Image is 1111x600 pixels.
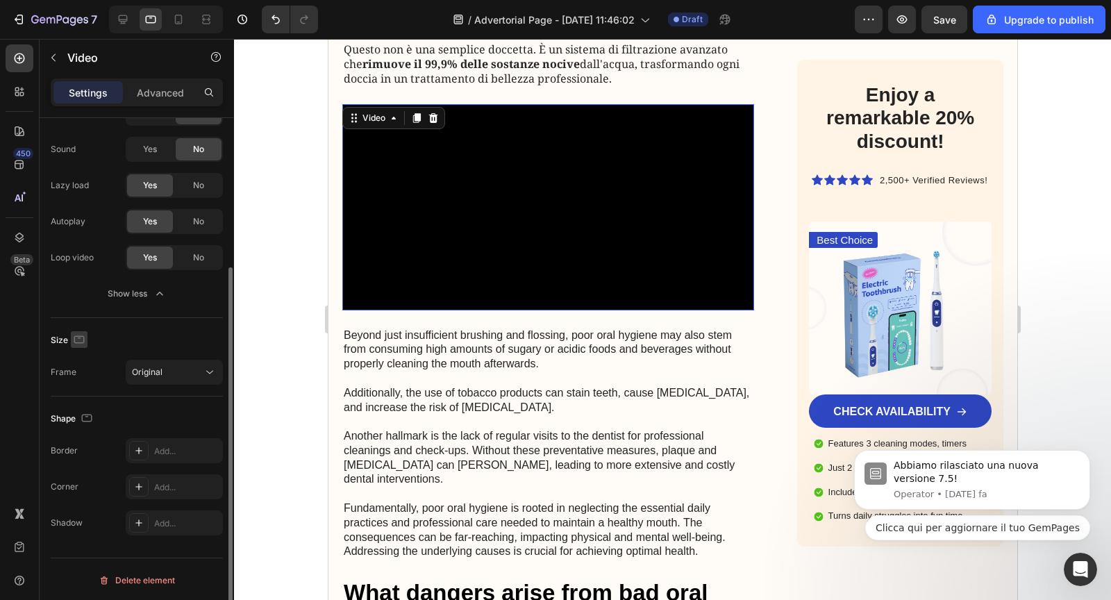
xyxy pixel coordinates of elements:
[481,356,663,389] a: CHECK AVAILABILITY
[468,12,471,27] span: /
[126,360,223,385] button: Original
[51,179,89,192] div: Lazy load
[193,179,204,192] span: No
[154,481,219,494] div: Add...
[51,481,78,493] div: Corner
[143,215,157,228] span: Yes
[154,445,219,458] div: Add...
[137,85,184,100] p: Advanced
[99,572,175,589] div: Delete element
[51,331,87,350] div: Size
[500,424,657,435] p: Just 2 minutes for a thorough clean
[10,254,33,265] div: Beta
[500,399,657,411] p: Features 3 cleaning modes, timers
[51,410,95,428] div: Shape
[154,517,219,530] div: Add...
[69,85,108,100] p: Settings
[132,367,162,377] span: Original
[67,49,185,66] p: Video
[6,6,103,33] button: 7
[505,366,622,381] p: CHECK AVAILABILITY
[488,194,544,208] p: Best Choice
[193,251,204,264] span: No
[51,215,85,228] div: Autoplay
[193,215,204,228] span: No
[921,6,967,33] button: Save
[833,406,1111,562] iframe: Intercom notifications messaggio
[108,287,167,301] div: Show less
[682,13,703,26] span: Draft
[500,472,657,484] p: Turns daily struggles into fun time
[51,281,223,306] button: Show less
[474,12,635,27] span: Advertorial Page - [DATE] 11:46:02
[973,6,1105,33] button: Upgrade to publish
[143,179,157,192] span: Yes
[51,444,78,457] div: Border
[985,12,1094,27] div: Upgrade to publish
[91,11,97,28] p: 7
[500,448,657,460] p: Includes handy blue and red LED lights
[51,143,76,156] div: Sound
[143,251,157,264] span: Yes
[933,14,956,26] span: Save
[551,137,659,147] span: 2,500+ Verified Reviews!
[51,569,223,592] button: Delete element
[481,43,663,116] h2: Enjoy a remarkable 20% discount!
[143,143,157,156] span: Yes
[262,6,318,33] div: Undo/Redo
[481,183,663,356] img: gempages_576709691879457531-bd18ee2d-b46b-437e-9ea4-bfb4d1a75b86.webp
[193,143,204,156] span: No
[51,251,94,264] div: Loop video
[328,39,1017,600] iframe: Design area
[13,148,33,159] div: 450
[1064,553,1097,586] iframe: Intercom live chat
[51,517,83,529] div: Shadow
[51,366,76,378] div: Frame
